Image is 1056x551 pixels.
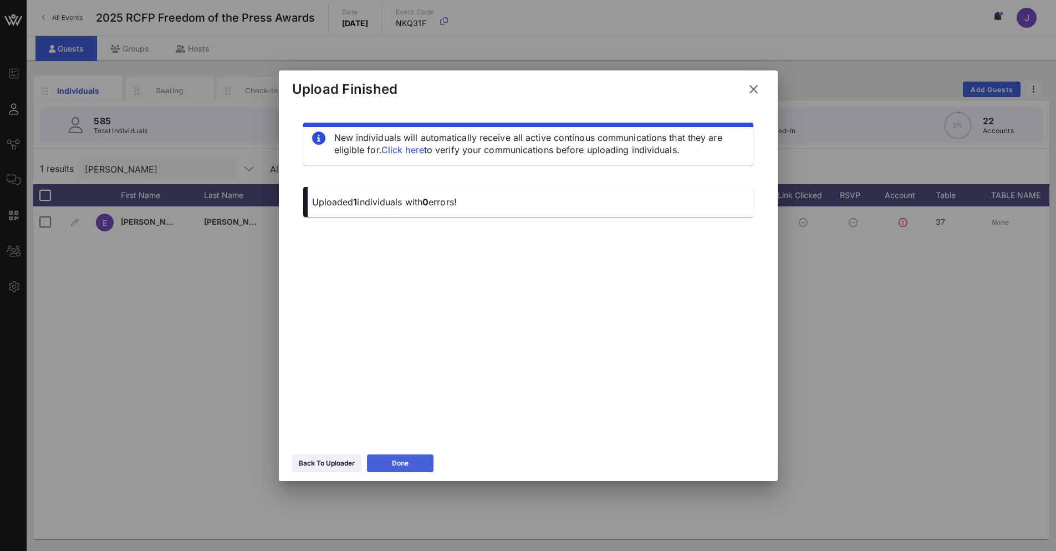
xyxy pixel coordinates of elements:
button: Back To Uploader [292,454,361,472]
div: Done [392,458,409,469]
div: Upload Finished [292,81,398,98]
button: Done [367,454,433,472]
p: Uploaded individuals with errors! [312,196,744,208]
div: New individuals will automatically receive all active continous communications that they are elig... [334,132,744,156]
a: Click here [381,144,424,155]
span: 0 [422,196,428,208]
span: 1 [353,196,357,208]
div: Back To Uploader [299,458,355,469]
